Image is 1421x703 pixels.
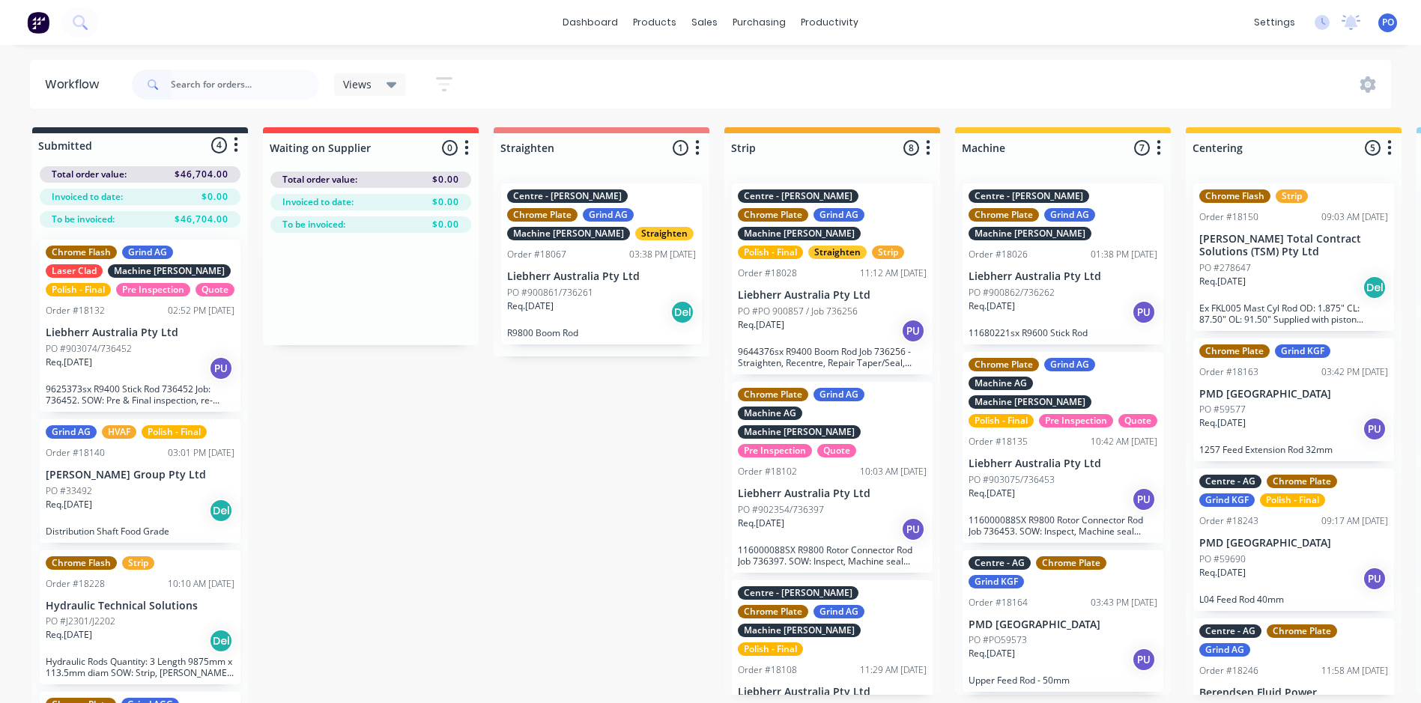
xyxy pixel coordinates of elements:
div: Centre - AGChrome PlateGrind KGFPolish - FinalOrder #1824309:17 AM [DATE]PMD [GEOGRAPHIC_DATA]PO ... [1193,469,1394,611]
div: Chrome Plate [969,358,1039,371]
div: PU [901,319,925,343]
div: Pre Inspection [1039,414,1113,427]
div: Order #18135 [969,435,1028,448]
div: Order #18108 [738,663,797,677]
p: Liebherr Australia Pty Ltd [969,457,1157,470]
p: PO #903075/736453 [969,473,1055,487]
div: Chrome PlateGrind AGMachine AGMachine [PERSON_NAME]Pre InspectionQuoteOrder #1810210:03 AM [DATE]... [732,382,933,573]
div: Polish - Final [738,642,803,656]
p: PO #33492 [46,484,92,498]
div: Order #18163 [1199,365,1258,379]
p: 116000088SX R9800 Rotor Connector Rod Job 736453. SOW: Inspect, Machine seal grooves, repair end ... [969,514,1157,537]
div: products [625,11,684,34]
div: Order #18164 [969,596,1028,609]
p: PO #903074/736452 [46,342,132,356]
p: Req. [DATE] [1199,566,1246,579]
div: HVAF [102,425,136,439]
div: Grind AG [583,208,634,222]
p: PMD [GEOGRAPHIC_DATA] [1199,537,1388,550]
p: PO #900861/736261 [507,286,593,299]
span: $0.00 [432,218,459,231]
div: PU [1132,300,1156,324]
div: PU [1363,417,1387,441]
div: Chrome Plate [1267,624,1337,638]
div: Pre Inspection [116,283,190,296]
div: Centre - AGChrome PlateGrind KGFOrder #1816403:43 PM [DATE]PMD [GEOGRAPHIC_DATA]PO #PO59573Req.[D... [963,550,1163,693]
div: Machine [PERSON_NAME] [738,624,861,637]
div: Straighten [808,246,867,259]
div: Chrome Plate [1267,475,1337,488]
p: [PERSON_NAME] Group Pty Ltd [46,469,234,481]
div: Del [209,629,233,653]
p: Hydraulic Technical Solutions [46,600,234,612]
span: $0.00 [432,173,459,186]
p: 11680221sx R9600 Stick Rod [969,327,1157,338]
p: L04 Feed Rod 40mm [1199,594,1388,605]
p: Req. [DATE] [1199,275,1246,288]
div: Chrome FlashGrind AGLaser CladMachine [PERSON_NAME]Polish - FinalPre InspectionQuoteOrder #181320... [40,240,240,412]
div: Polish - Final [738,246,803,259]
div: productivity [793,11,866,34]
div: Del [1363,276,1387,299]
div: Del [209,499,233,523]
div: Grind KGF [969,575,1024,588]
p: PO #59577 [1199,403,1246,416]
div: Chrome FlashStripOrder #1815009:03 AM [DATE][PERSON_NAME] Total Contract Solutions (TSM) Pty LtdP... [1193,183,1394,331]
p: Liebherr Australia Pty Ltd [969,270,1157,283]
div: Strip [122,556,154,570]
span: Views [343,76,372,92]
div: Quote [817,444,856,457]
p: PO #J2301/J2202 [46,615,115,628]
div: Machine AG [738,407,802,420]
div: Pre Inspection [738,444,812,457]
div: Chrome FlashStripOrder #1822810:10 AM [DATE]Hydraulic Technical SolutionsPO #J2301/J2202Req.[DATE... [40,550,240,685]
p: Liebherr Australia Pty Ltd [46,326,234,339]
div: Centre - [PERSON_NAME] [507,189,628,203]
div: Centre - [PERSON_NAME]Chrome PlateGrind AGMachine [PERSON_NAME]Order #1802601:38 PM [DATE]Liebher... [963,183,1163,344]
div: Chrome Plate [738,208,808,222]
p: Distribution Shaft Food Grade [46,526,234,537]
p: Hydraulic Rods Quantity: 3 Length 9875mm x 113.5mm diam SOW: Strip, [PERSON_NAME], FHCP, Polish [46,656,234,678]
div: Order #18132 [46,304,105,317]
div: Polish - Final [969,414,1034,427]
div: Grind AG [1199,643,1250,657]
p: Liebherr Australia Pty Ltd [738,686,927,699]
p: PO #59690 [1199,553,1246,566]
div: Grind KGF [1275,344,1330,358]
p: PO #PO59573 [969,633,1027,647]
span: $46,704.00 [175,168,228,181]
div: Order #18243 [1199,514,1258,528]
p: Liebherr Australia Pty Ltd [738,487,927,500]
div: PU [209,356,233,380]
a: dashboard [555,11,625,34]
p: R9800 Boom Rod [507,327,696,338]
div: Del [670,300,694,324]
div: Straighten [635,227,694,240]
p: Req. [DATE] [46,498,92,511]
div: purchasing [725,11,793,34]
span: To be invoiced: [282,218,345,231]
div: Order #18228 [46,577,105,591]
div: Chrome Plate [507,208,578,222]
div: PU [1132,487,1156,511]
div: Order #18026 [969,248,1028,261]
div: Workflow [45,76,106,94]
div: Centre - AG [969,556,1031,570]
div: 10:42 AM [DATE] [1091,435,1157,448]
p: PMD [GEOGRAPHIC_DATA] [969,618,1157,631]
div: Grind AG [1044,208,1095,222]
div: sales [684,11,725,34]
div: 11:29 AM [DATE] [860,663,927,677]
p: Req. [DATE] [738,318,784,332]
p: PO #PO 900857 / Job 736256 [738,305,858,318]
p: 9625373sx R9400 Stick Rod 736452 Job: 736452. SOW: Pre & Final inspection, re-centre, chase tape/... [46,383,234,406]
div: Order #18140 [46,446,105,460]
div: Chrome Plate [738,388,808,401]
div: Polish - Final [1260,493,1325,507]
div: Chrome Plate [1199,344,1270,358]
p: Req. [DATE] [507,299,554,313]
div: 10:10 AM [DATE] [168,577,234,591]
p: Upper Feed Rod - 50mm [969,675,1157,686]
p: PMD [GEOGRAPHIC_DATA] [1199,388,1388,401]
div: Order #18028 [738,267,797,280]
